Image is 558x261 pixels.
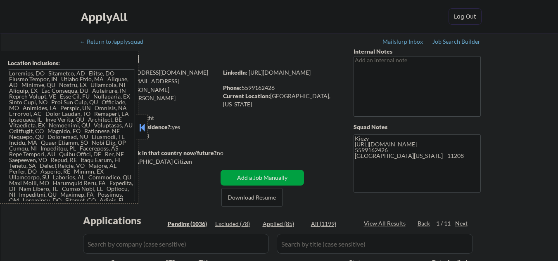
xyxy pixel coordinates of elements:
[223,84,242,91] strong: Phone:
[223,69,247,76] strong: LinkedIn:
[311,220,352,228] div: All (1199)
[418,219,431,228] div: Back
[80,39,151,45] div: ← Return to /applysquad
[223,92,270,99] strong: Current Location:
[221,170,304,186] button: Add a Job Manually
[80,38,151,47] a: ← Return to /applysquad
[354,123,481,131] div: Squad Notes
[221,188,283,207] button: Download Resume
[83,234,269,254] input: Search by company (case sensitive)
[80,132,218,140] div: $155,000
[81,54,250,64] div: [PERSON_NAME]
[8,59,135,67] div: Location Inclusions:
[263,220,304,228] div: Applied (85)
[83,216,165,226] div: Applications
[81,77,218,93] div: [EMAIL_ADDRESS][DOMAIN_NAME]
[223,92,340,108] div: [GEOGRAPHIC_DATA], [US_STATE]
[81,158,220,166] div: Yes, I am a [DEMOGRAPHIC_DATA] Citizen
[217,149,240,157] div: no
[80,114,218,122] div: 85 sent / 200 bought
[168,220,209,228] div: Pending (1036)
[81,86,218,110] div: [PERSON_NAME][EMAIL_ADDRESS][PERSON_NAME][DOMAIN_NAME]
[249,69,311,76] a: [URL][DOMAIN_NAME]
[364,219,408,228] div: View All Results
[455,219,468,228] div: Next
[223,84,340,92] div: 5599162426
[215,220,256,228] div: Excluded (78)
[277,234,473,254] input: Search by title (case sensitive)
[81,10,130,24] div: ApplyAll
[449,8,482,25] button: Log Out
[432,39,481,45] div: Job Search Builder
[436,219,455,228] div: 1 / 11
[81,68,218,77] div: [EMAIL_ADDRESS][DOMAIN_NAME]
[81,149,218,156] strong: Will need Visa to work in that country now/future?:
[432,38,481,47] a: Job Search Builder
[382,38,424,47] a: Mailslurp Inbox
[382,39,424,45] div: Mailslurp Inbox
[354,47,481,56] div: Internal Notes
